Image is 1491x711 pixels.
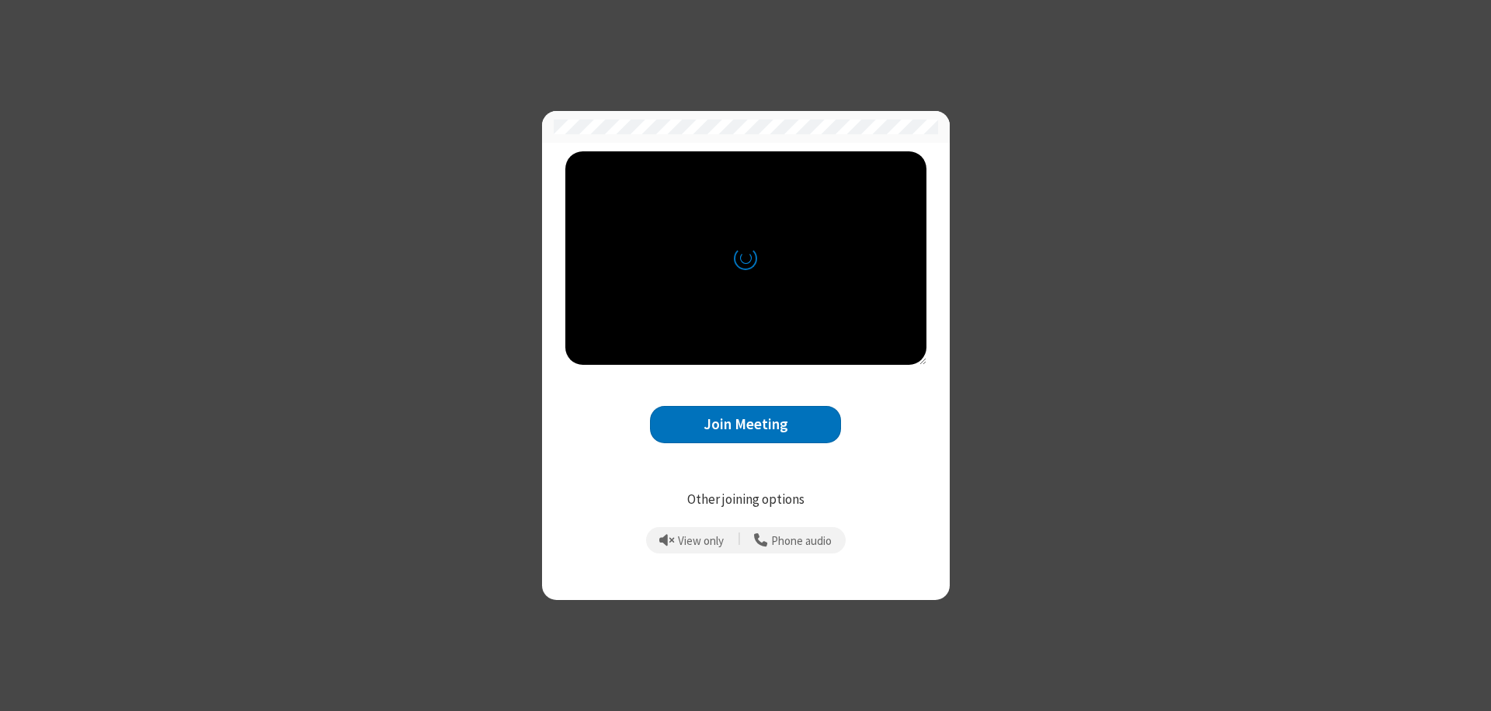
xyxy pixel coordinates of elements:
[738,529,741,551] span: |
[749,527,838,553] button: Use your phone for mic and speaker while you view the meeting on this device.
[650,406,841,444] button: Join Meeting
[771,535,832,548] span: Phone audio
[678,535,724,548] span: View only
[654,527,730,553] button: Prevent echo when there is already an active mic and speaker in the room.
[565,490,926,510] p: Other joining options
